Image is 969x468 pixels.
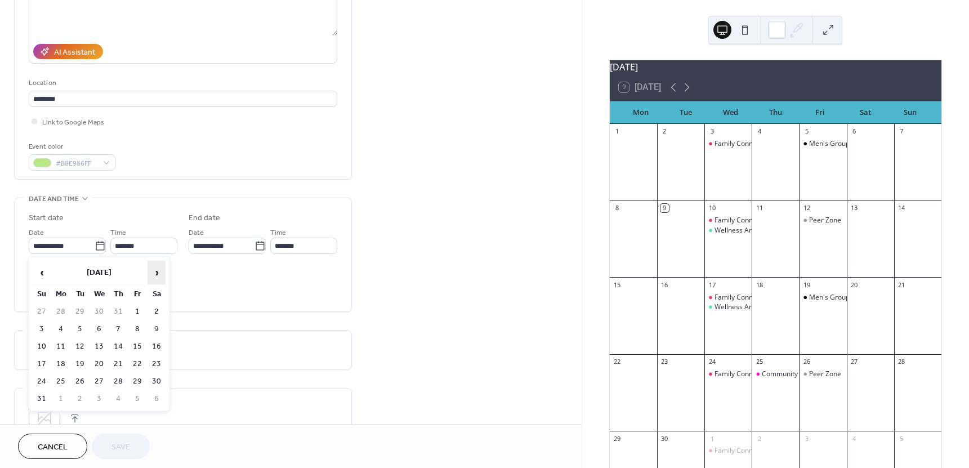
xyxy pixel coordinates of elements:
[660,434,669,443] div: 30
[148,321,166,337] td: 9
[71,338,89,355] td: 12
[148,304,166,320] td: 2
[71,373,89,390] td: 26
[109,356,127,372] td: 21
[33,373,51,390] td: 24
[109,321,127,337] td: 7
[850,434,859,443] div: 4
[755,127,763,136] div: 4
[613,280,622,289] div: 15
[704,369,752,379] div: Family Connections - 12-week course.
[148,391,166,407] td: 6
[809,293,850,302] div: Men's Group
[33,286,51,302] th: Su
[799,216,846,225] div: Peer Zone
[42,117,104,128] span: Link to Google Maps
[850,127,859,136] div: 6
[887,101,932,124] div: Sun
[71,321,89,337] td: 5
[90,391,108,407] td: 3
[708,101,753,124] div: Wed
[18,434,87,459] button: Cancel
[109,373,127,390] td: 28
[148,261,165,284] span: ›
[897,127,906,136] div: 7
[90,373,108,390] td: 27
[128,338,146,355] td: 15
[189,227,204,239] span: Date
[90,304,108,320] td: 30
[109,304,127,320] td: 31
[33,44,103,59] button: AI Assistant
[52,391,70,407] td: 1
[799,293,846,302] div: Men's Group
[663,101,708,124] div: Tue
[148,286,166,302] th: Sa
[809,369,841,379] div: Peer Zone
[52,356,70,372] td: 18
[52,261,146,285] th: [DATE]
[704,446,752,456] div: Family Connections - 12-week course.
[897,434,906,443] div: 5
[270,227,286,239] span: Time
[755,280,763,289] div: 18
[708,358,716,366] div: 24
[850,280,859,289] div: 20
[715,446,832,456] div: Family Connections - 12-week course.
[110,227,126,239] span: Time
[715,139,832,149] div: Family Connections - 12-week course.
[704,302,752,312] div: Wellness Art
[708,434,716,443] div: 1
[802,358,811,366] div: 26
[29,77,335,89] div: Location
[704,139,752,149] div: Family Connections - 12-week course.
[128,356,146,372] td: 22
[128,373,146,390] td: 29
[52,338,70,355] td: 11
[843,101,888,124] div: Sat
[33,338,51,355] td: 10
[752,369,799,379] div: Community Connect
[90,338,108,355] td: 13
[610,60,941,74] div: [DATE]
[704,293,752,302] div: Family Connections - 12-week course.
[52,304,70,320] td: 28
[29,141,113,153] div: Event color
[128,321,146,337] td: 8
[109,391,127,407] td: 4
[189,212,220,224] div: End date
[33,356,51,372] td: 17
[128,304,146,320] td: 1
[897,280,906,289] div: 21
[613,127,622,136] div: 1
[715,216,832,225] div: Family Connections - 12-week course.
[29,193,79,205] span: Date and time
[52,321,70,337] td: 4
[704,226,752,235] div: Wellness Art
[38,442,68,453] span: Cancel
[755,204,763,212] div: 11
[755,434,763,443] div: 2
[128,286,146,302] th: Fr
[613,204,622,212] div: 8
[850,358,859,366] div: 27
[753,101,798,124] div: Thu
[799,139,846,149] div: Men's Group
[52,373,70,390] td: 25
[71,391,89,407] td: 2
[33,304,51,320] td: 27
[90,321,108,337] td: 6
[33,321,51,337] td: 3
[708,127,716,136] div: 3
[613,434,622,443] div: 29
[90,286,108,302] th: We
[802,204,811,212] div: 12
[715,226,754,235] div: Wellness Art
[715,302,754,312] div: Wellness Art
[613,358,622,366] div: 22
[715,369,832,379] div: Family Connections - 12-week course.
[660,280,669,289] div: 16
[799,369,846,379] div: Peer Zone
[52,286,70,302] th: Mo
